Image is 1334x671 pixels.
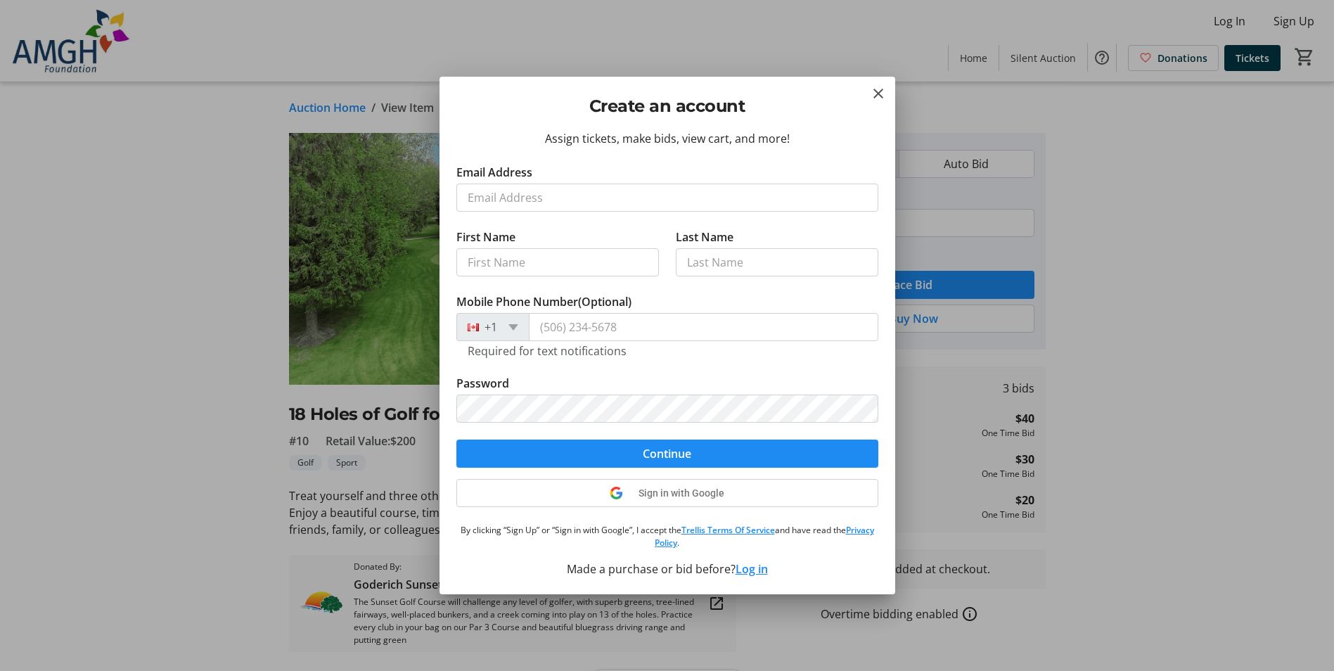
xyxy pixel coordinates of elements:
label: Last Name [676,229,733,245]
label: First Name [456,229,515,245]
label: Mobile Phone Number (Optional) [456,293,631,310]
button: Close [870,85,887,102]
span: Sign in with Google [639,487,724,499]
input: Email Address [456,184,878,212]
a: Trellis Terms Of Service [681,524,775,536]
input: Last Name [676,248,878,276]
label: Password [456,375,509,392]
button: Log in [736,561,768,577]
a: Privacy Policy [655,524,874,549]
div: Assign tickets, make bids, view cart, and more! [456,130,878,147]
div: Made a purchase or bid before? [456,561,878,577]
p: By clicking “Sign Up” or “Sign in with Google”, I accept the and have read the . [456,524,878,549]
input: (506) 234-5678 [529,313,878,341]
button: Continue [456,440,878,468]
input: First Name [456,248,659,276]
h2: Create an account [456,94,878,119]
button: Sign in with Google [456,479,878,507]
label: Email Address [456,164,532,181]
span: Continue [643,445,691,462]
tr-hint: Required for text notifications [468,344,627,358]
